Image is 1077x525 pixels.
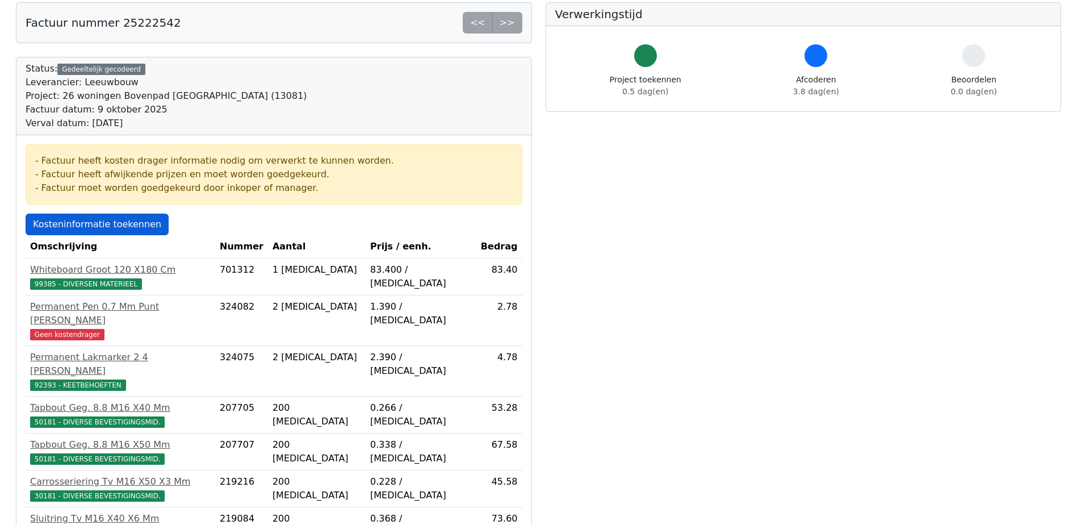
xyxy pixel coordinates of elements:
[793,87,839,96] span: 3.8 dag(en)
[476,259,522,295] td: 83.40
[215,470,268,507] td: 219216
[26,89,307,103] div: Project: 26 woningen Bovenpad [GEOGRAPHIC_DATA] (13081)
[366,235,476,259] th: Prijs / eenh.
[30,438,211,465] a: Tapbout Geg. 8.8 M16 X50 Mm50181 - DIVERSE BEVESTIGINGSMID.
[30,300,211,327] div: Permanent Pen 0.7 Mm Punt [PERSON_NAME]
[215,295,268,346] td: 324082
[951,74,997,98] div: Beoordelen
[26,103,307,116] div: Factuur datum: 9 oktober 2025
[370,438,472,465] div: 0.338 / [MEDICAL_DATA]
[26,214,169,235] a: Kosteninformatie toekennen
[215,397,268,434] td: 207705
[26,116,307,130] div: Verval datum: [DATE]
[476,295,522,346] td: 2.78
[30,278,142,290] span: 99385 - DIVERSEN MATERIEEL
[370,401,472,428] div: 0.266 / [MEDICAL_DATA]
[273,351,361,364] div: 2 [MEDICAL_DATA]
[30,401,211,415] div: Tapbout Geg. 8.8 M16 X40 Mm
[30,300,211,341] a: Permanent Pen 0.7 Mm Punt [PERSON_NAME]Geen kostendrager
[30,490,165,502] span: 30181 - DIVERSE BEVESTIGINGSMID.
[273,300,361,314] div: 2 [MEDICAL_DATA]
[30,416,165,428] span: 50181 - DIVERSE BEVESTIGINGSMID.
[215,434,268,470] td: 207707
[370,475,472,502] div: 0.228 / [MEDICAL_DATA]
[476,397,522,434] td: 53.28
[273,263,361,277] div: 1 [MEDICAL_DATA]
[476,470,522,507] td: 45.58
[26,76,307,89] div: Leverancier: Leeuwbouw
[30,475,211,489] div: Carrosseriering Tv M16 X50 X3 Mm
[215,259,268,295] td: 701312
[215,346,268,397] td: 324075
[268,235,366,259] th: Aantal
[370,300,472,327] div: 1.390 / [MEDICAL_DATA]
[30,453,165,465] span: 50181 - DIVERSE BEVESTIGINGSMID.
[370,263,472,290] div: 83.400 / [MEDICAL_DATA]
[30,351,211,378] div: Permanent Lakmarker 2 4 [PERSON_NAME]
[30,263,211,290] a: Whiteboard Groot 120 X180 Cm99385 - DIVERSEN MATERIEEL
[35,168,513,181] div: - Factuur heeft afwijkende prijzen en moet worden goedgekeurd.
[30,438,211,452] div: Tapbout Geg. 8.8 M16 X50 Mm
[30,380,126,391] span: 92393 - KEETBEHOEFTEN
[555,7,1052,21] h5: Verwerkingstijd
[26,16,181,30] h5: Factuur nummer 25222542
[30,351,211,391] a: Permanent Lakmarker 2 4 [PERSON_NAME]92393 - KEETBEHOEFTEN
[951,87,997,96] span: 0.0 dag(en)
[215,235,268,259] th: Nummer
[610,74,681,98] div: Project toekennen
[273,475,361,502] div: 200 [MEDICAL_DATA]
[30,263,211,277] div: Whiteboard Groot 120 X180 Cm
[273,438,361,465] div: 200 [MEDICAL_DATA]
[57,64,145,75] div: Gedeeltelijk gecodeerd
[30,475,211,502] a: Carrosseriering Tv M16 X50 X3 Mm30181 - DIVERSE BEVESTIGINGSMID.
[370,351,472,378] div: 2.390 / [MEDICAL_DATA]
[476,346,522,397] td: 4.78
[622,87,668,96] span: 0.5 dag(en)
[476,434,522,470] td: 67.58
[26,235,215,259] th: Omschrijving
[30,401,211,428] a: Tapbout Geg. 8.8 M16 X40 Mm50181 - DIVERSE BEVESTIGINGSMID.
[793,74,839,98] div: Afcoderen
[476,235,522,259] th: Bedrag
[35,154,513,168] div: - Factuur heeft kosten drager informatie nodig om verwerkt te kunnen worden.
[273,401,361,428] div: 200 [MEDICAL_DATA]
[30,329,104,340] span: Geen kostendrager
[26,62,307,130] div: Status:
[35,181,513,195] div: - Factuur moet worden goedgekeurd door inkoper of manager.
